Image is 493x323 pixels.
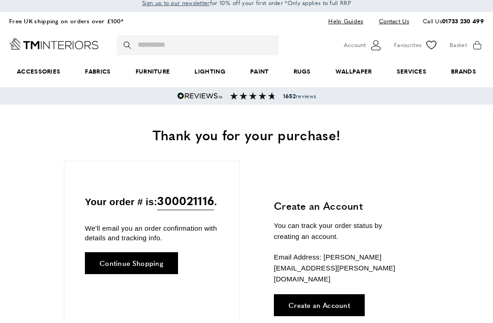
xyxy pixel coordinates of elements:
[423,16,484,26] p: Call Us
[157,191,214,210] span: 300021116
[9,38,99,50] a: Go to Home page
[288,302,350,308] span: Create an Account
[321,15,370,27] a: Help Guides
[9,16,123,25] a: Free UK shipping on orders over £100*
[230,92,276,100] img: Reviews section
[123,58,183,85] a: Furniture
[439,58,488,85] a: Brands
[85,191,219,210] p: Your order # is: .
[372,15,409,27] a: Contact Us
[85,252,178,274] a: Continue Shopping
[274,199,409,213] h3: Create an Account
[283,92,316,100] span: reviews
[124,35,133,55] button: Search
[281,58,323,85] a: Rugs
[100,259,163,266] span: Continue Shopping
[274,220,409,242] p: You can track your order status by creating an account.
[238,58,281,85] a: Paint
[323,58,384,85] a: Wallpaper
[177,92,223,100] img: Reviews.io 5 stars
[384,58,439,85] a: Services
[344,38,383,52] button: Customer Account
[85,223,219,243] p: We'll email you an order confirmation with details and tracking info.
[442,16,484,25] a: 01733 230 499
[73,58,123,85] a: Fabrics
[182,58,238,85] a: Lighting
[283,92,296,100] strong: 1652
[274,294,365,316] a: Create an Account
[394,38,438,52] a: Favourites
[394,40,421,50] span: Favourites
[152,125,341,144] span: Thank you for your purchase!
[5,58,73,85] span: Accessories
[274,252,409,285] p: Email Address: [PERSON_NAME][EMAIL_ADDRESS][PERSON_NAME][DOMAIN_NAME]
[344,40,366,50] span: Account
